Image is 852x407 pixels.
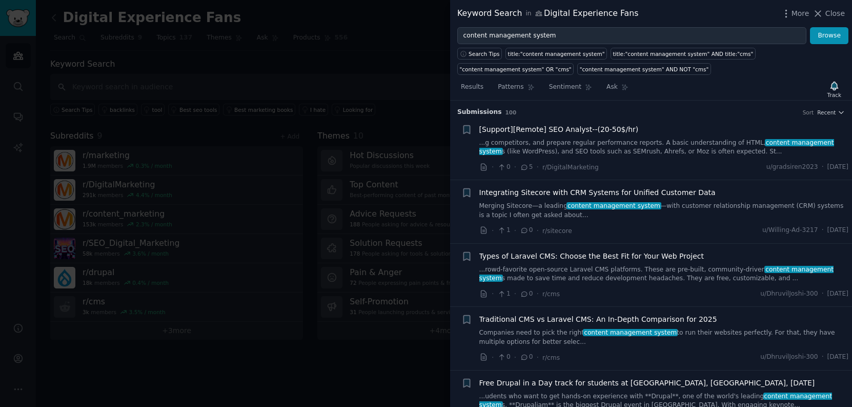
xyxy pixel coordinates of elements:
[566,202,661,209] span: content management system
[817,109,845,116] button: Recent
[766,163,818,172] span: u/gradsiren2023
[583,329,678,336] span: content management system
[497,226,510,235] span: 1
[580,66,709,73] div: "content management system" AND NOT "cms"
[822,163,824,172] span: ·
[479,265,849,283] a: ...rowd-favorite open-source Laravel CMS platforms. These are pre-built, community-drivencontent ...
[457,108,502,117] span: Submission s
[760,353,818,362] span: u/DhruvilJoshi-300
[542,227,572,235] span: r/sitecore
[497,353,510,362] span: 0
[508,50,605,57] div: title:"content management system"
[827,289,848,299] span: [DATE]
[822,226,824,235] span: ·
[479,187,716,198] a: Integrating Sitecore with CRM Systems for Unified Customer Data
[479,378,815,389] a: Free Drupal in a Day track for students at [GEOGRAPHIC_DATA], [GEOGRAPHIC_DATA], [DATE]
[479,202,849,220] a: Merging Sitecore—a leadingcontent management system—with customer relationship management (CRM) s...
[514,288,516,299] span: ·
[498,83,523,92] span: Patterns
[817,109,836,116] span: Recent
[457,27,806,45] input: Try a keyword related to your business
[542,354,560,361] span: r/cms
[492,288,494,299] span: ·
[479,314,717,325] a: Traditional CMS vs Laravel CMS: An In-Depth Comparison for 2025
[505,109,517,115] span: 100
[545,79,596,100] a: Sentiment
[542,164,599,171] span: r/DigitalMarketing
[479,124,639,135] a: [Support][Remote] SEO Analyst--(20-50$/hr)
[469,50,500,57] span: Search Tips
[603,79,632,100] a: Ask
[520,353,533,362] span: 0
[537,288,539,299] span: ·
[457,48,502,60] button: Search Tips
[457,79,487,100] a: Results
[781,8,809,19] button: More
[520,289,533,299] span: 0
[457,7,638,20] div: Keyword Search Digital Experience Fans
[827,353,848,362] span: [DATE]
[813,8,845,19] button: Close
[479,139,834,156] span: content management system
[514,162,516,172] span: ·
[520,226,533,235] span: 0
[577,63,711,75] a: "content management system" AND NOT "cms"
[492,225,494,236] span: ·
[760,289,818,299] span: u/DhruvilJoshi-300
[810,27,848,45] button: Browse
[537,162,539,172] span: ·
[822,353,824,362] span: ·
[825,8,845,19] span: Close
[497,289,510,299] span: 1
[460,66,572,73] div: "content management system" OR "cms"
[537,352,539,363] span: ·
[514,225,516,236] span: ·
[514,352,516,363] span: ·
[494,79,538,100] a: Patterns
[520,163,533,172] span: 5
[479,251,704,262] a: Types of Laravel CMS: Choose the Best Fit for Your Web Project
[461,83,483,92] span: Results
[492,352,494,363] span: ·
[762,226,818,235] span: u/Willing-Ad-3217
[525,9,531,18] span: in
[792,8,809,19] span: More
[803,109,814,116] div: Sort
[492,162,494,172] span: ·
[824,79,845,100] button: Track
[537,225,539,236] span: ·
[827,91,841,99] div: Track
[822,289,824,299] span: ·
[606,83,618,92] span: Ask
[827,226,848,235] span: [DATE]
[479,139,849,157] a: ...g competitors, and prepare regular performance reports. A basic understanding of HTML,content ...
[457,63,574,75] a: "content management system" OR "cms"
[611,48,756,60] a: title:"content management system" AND title:"cms"
[613,50,753,57] div: title:"content management system" AND title:"cms"
[542,290,560,298] span: r/cms
[497,163,510,172] span: 0
[549,83,581,92] span: Sentiment
[827,163,848,172] span: [DATE]
[479,328,849,346] a: Companies need to pick the rightcontent management systemto run their websites perfectly. For tha...
[505,48,607,60] a: title:"content management system"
